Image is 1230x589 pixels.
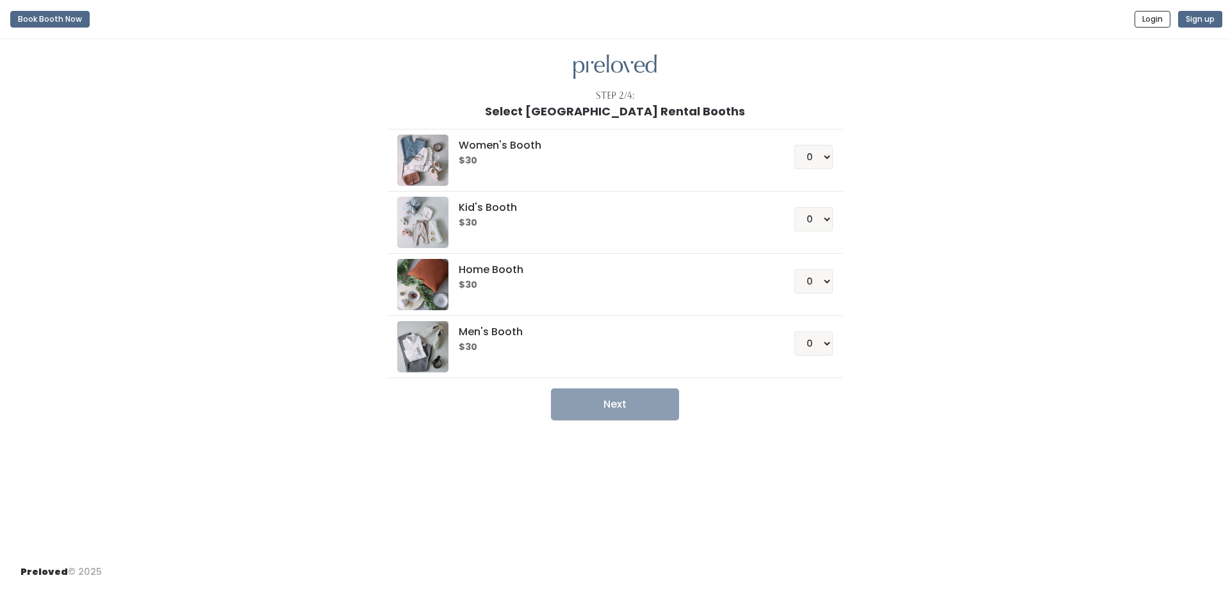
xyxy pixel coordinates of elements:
[10,11,90,28] button: Book Booth Now
[20,565,68,578] span: Preloved
[596,89,635,103] div: Step 2/4:
[1135,11,1170,28] button: Login
[485,105,745,118] h1: Select [GEOGRAPHIC_DATA] Rental Booths
[397,135,448,186] img: preloved logo
[459,202,763,213] h5: Kid's Booth
[459,156,763,166] h6: $30
[20,555,102,579] div: © 2025
[551,388,679,420] button: Next
[573,54,657,79] img: preloved logo
[459,140,763,151] h5: Women's Booth
[10,5,90,33] a: Book Booth Now
[459,342,763,353] h6: $30
[459,326,763,338] h5: Men's Booth
[459,280,763,290] h6: $30
[397,321,448,372] img: preloved logo
[1178,11,1222,28] button: Sign up
[397,197,448,248] img: preloved logo
[459,218,763,228] h6: $30
[397,259,448,310] img: preloved logo
[459,264,763,276] h5: Home Booth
